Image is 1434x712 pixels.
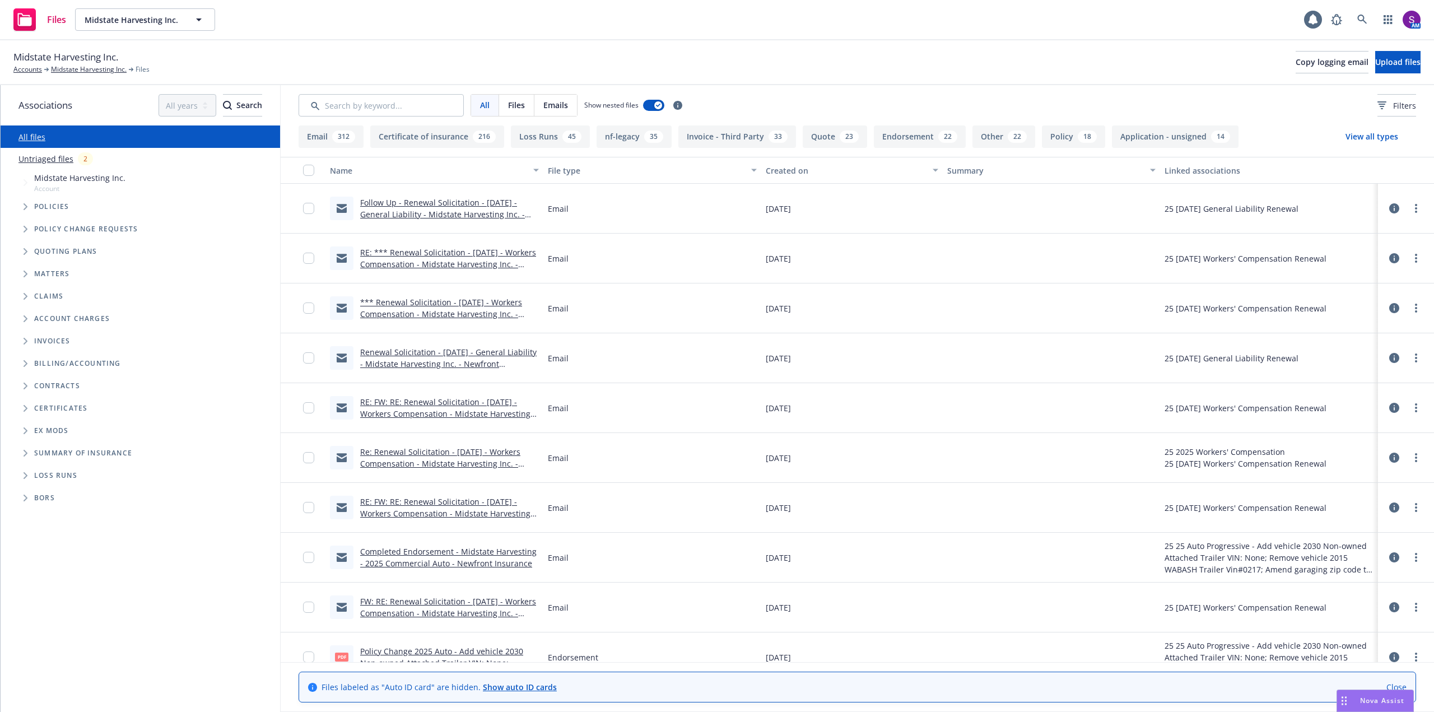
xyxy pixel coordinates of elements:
div: File type [548,165,744,176]
span: [DATE] [766,352,791,364]
span: Email [548,502,569,514]
input: Toggle Row Selected [303,452,314,463]
div: 35 [644,131,663,143]
span: Filters [1393,100,1416,111]
span: Midstate Harvesting Inc. [13,50,118,64]
div: 25 [DATE] General Liability Renewal [1165,352,1298,364]
a: Close [1386,681,1407,693]
a: Accounts [13,64,42,75]
div: 25 2025 Workers' Compensation [1165,446,1326,458]
input: Toggle Row Selected [303,402,314,413]
a: Midstate Harvesting Inc. [51,64,127,75]
span: Copy logging email [1296,57,1368,67]
span: Email [548,602,569,613]
a: Files [9,4,71,35]
span: Endorsement [548,651,598,663]
span: Billing/Accounting [34,360,121,367]
svg: Search [223,101,232,110]
div: Name [330,165,527,176]
div: 25 [DATE] Workers' Compensation Renewal [1165,502,1326,514]
span: Policy change requests [34,226,138,232]
a: Show auto ID cards [483,682,557,692]
a: All files [18,132,45,142]
span: pdf [335,653,348,661]
span: Certificates [34,405,87,412]
span: Loss Runs [34,472,77,479]
span: Email [548,303,569,314]
span: Ex Mods [34,427,68,434]
button: Midstate Harvesting Inc. [75,8,215,31]
a: Re: Renewal Solicitation - [DATE] - Workers Compensation - Midstate Harvesting Inc. - Newfront In... [360,446,520,481]
div: Summary [947,165,1144,176]
button: View all types [1328,125,1416,148]
input: Select all [303,165,314,176]
button: Created on [761,157,943,184]
a: RE: *** Renewal Solicitation - [DATE] - Workers Compensation - Midstate Harvesting Inc. - Newfron... [360,247,536,281]
input: Toggle Row Selected [303,303,314,314]
span: [DATE] [766,602,791,613]
span: Files [136,64,150,75]
a: Report a Bug [1325,8,1348,31]
span: Email [548,402,569,414]
span: Filters [1377,100,1416,111]
span: Files [47,15,66,24]
img: photo [1403,11,1421,29]
div: 22 [1008,131,1027,143]
input: Toggle Row Selected [303,253,314,264]
span: Claims [34,293,63,300]
span: Email [548,203,569,215]
a: more [1409,501,1423,514]
span: Email [548,352,569,364]
div: 23 [840,131,859,143]
a: Switch app [1377,8,1399,31]
div: Created on [766,165,926,176]
a: more [1409,351,1423,365]
span: Files [508,99,525,111]
span: Associations [18,98,72,113]
button: Upload files [1375,51,1421,73]
span: All [480,99,490,111]
span: Upload files [1375,57,1421,67]
input: Toggle Row Selected [303,552,314,563]
span: Emails [543,99,568,111]
span: Account [34,184,125,193]
a: *** Renewal Solicitation - [DATE] - Workers Compensation - Midstate Harvesting Inc. - Newfront In... [360,297,522,331]
span: Files labeled as "Auto ID card" are hidden. [322,681,557,693]
button: File type [543,157,761,184]
a: more [1409,401,1423,415]
a: Untriaged files [18,153,73,165]
span: Midstate Harvesting Inc. [34,172,125,184]
div: 25 [DATE] Workers' Compensation Renewal [1165,458,1326,469]
button: Other [972,125,1035,148]
a: FW: RE: Renewal Solicitation - [DATE] - Workers Compensation - Midstate Harvesting Inc. - Newfron... [360,596,536,630]
button: Loss Runs [511,125,590,148]
button: Linked associations [1160,157,1378,184]
button: Name [325,157,543,184]
button: Application - unsigned [1112,125,1239,148]
span: Midstate Harvesting Inc. [85,14,181,26]
input: Toggle Row Selected [303,203,314,214]
input: Toggle Row Selected [303,502,314,513]
div: Tree Example [1,170,280,352]
div: 25 [DATE] General Liability Renewal [1165,203,1298,215]
a: more [1409,451,1423,464]
a: Renewal Solicitation - [DATE] - General Liability - Midstate Harvesting Inc. - Newfront Insurance [360,347,537,381]
button: Nova Assist [1337,690,1414,712]
span: Policies [34,203,69,210]
button: Invoice - Third Party [678,125,796,148]
span: [DATE] [766,452,791,464]
span: Invoices [34,338,71,345]
div: Linked associations [1165,165,1374,176]
span: Quoting plans [34,248,97,255]
button: nf-legacy [597,125,672,148]
span: Nova Assist [1360,696,1404,705]
div: 25 [DATE] Workers' Compensation Renewal [1165,402,1326,414]
button: SearchSearch [223,94,262,117]
button: Email [299,125,364,148]
span: BORs [34,495,55,501]
div: 25 25 Auto Progressive - Add vehicle 2030 Non-owned Attached Trailer VIN: None; Remove vehicle 20... [1165,540,1374,575]
div: Search [223,95,262,116]
div: 25 [DATE] Workers' Compensation Renewal [1165,253,1326,264]
span: [DATE] [766,552,791,564]
span: Contracts [34,383,80,389]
